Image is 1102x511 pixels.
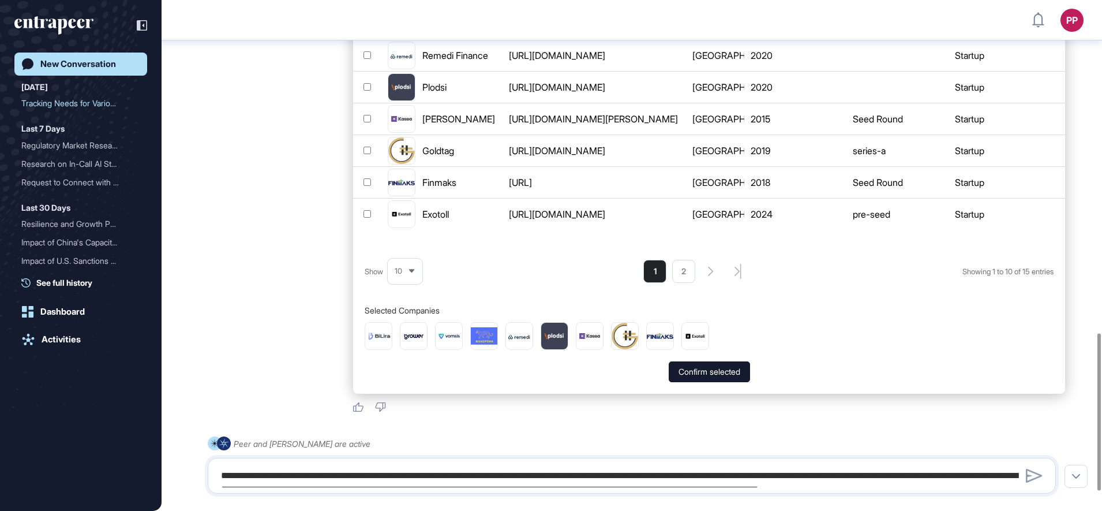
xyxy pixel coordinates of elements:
[21,94,140,113] div: Tracking Needs for Various Financial and Tech Websites
[365,264,383,279] span: Show
[692,50,784,61] span: [GEOGRAPHIC_DATA]
[504,143,684,158] div: [URL][DOMAIN_NAME]
[692,113,784,125] span: [GEOGRAPHIC_DATA]
[21,155,140,173] div: Research on In-Call AI Startups in the U.S. Telecommunications Sector
[848,143,947,158] div: series-a
[471,323,497,349] img: Riskoptima-logo
[751,50,773,61] span: 2020
[955,145,984,156] span: startup
[955,113,984,125] span: startup
[962,264,1054,279] div: Showing 1 to 10 of 15 entries
[751,208,773,220] span: 2024
[848,111,947,126] div: Seed Round
[504,48,684,63] div: [URL][DOMAIN_NAME]
[21,122,65,136] div: Last 7 Days
[692,208,784,220] span: [GEOGRAPHIC_DATA]
[955,81,984,93] span: startup
[21,155,131,173] div: Research on In-Call AI St...
[734,264,741,279] div: search-pagination-last-page-button
[422,207,449,222] div: Exotoll
[422,111,495,126] div: [PERSON_NAME]
[21,215,131,233] div: Resilience and Growth Pot...
[36,277,92,289] span: See full history
[672,260,695,283] li: 2
[692,177,784,188] span: [GEOGRAPHIC_DATA]
[751,81,773,93] span: 2020
[389,320,392,327] span: x
[1060,9,1084,32] button: PP
[388,50,415,61] img: Remedi Finance-logo
[708,267,714,276] div: search-pagination-next-button
[422,143,454,158] div: Goldtag
[40,307,85,317] div: Dashboard
[436,330,462,341] img: Vomsis-logo
[670,320,674,327] span: x
[21,252,140,270] div: Impact of U.S. Sanctions and Tariffs on Global, European, and Turkish Iron and Steel Markets
[643,260,666,283] li: 1
[365,330,392,342] img: BiLira-logo
[506,330,533,342] img: Remedi Finance-logo
[565,320,568,327] span: x
[388,137,415,164] img: Goldtag-logo
[530,320,533,327] span: x
[848,175,947,190] div: Seed Round
[388,209,415,219] img: Exotoll-logo
[42,334,81,345] div: Activities
[14,53,147,76] a: New Conversation
[669,361,750,382] button: Confirm selected
[541,323,568,349] img: Plodsi-logo
[600,320,604,327] span: x
[494,320,498,327] span: x
[21,94,131,113] div: Tracking Needs for Variou...
[706,320,709,327] span: x
[388,169,415,196] img: Finmaks-logo
[682,331,709,341] img: Exotoll-logo
[40,59,116,69] div: New Conversation
[504,175,684,190] div: [URL]
[576,323,603,349] img: Kassa-logo
[21,80,48,94] div: [DATE]
[21,173,131,192] div: Request to Connect with R...
[422,80,447,95] div: Plodsi
[14,300,147,323] a: Dashboard
[422,175,456,190] div: Finmaks
[504,111,684,126] div: [URL][DOMAIN_NAME][PERSON_NAME]
[612,323,638,349] img: Goldtag-logo
[504,207,684,222] div: [URL][DOMAIN_NAME]
[422,48,488,63] div: Remedi Finance
[21,233,140,252] div: Impact of China's Capacity and Future Actions on Global, European, and Turkish Iron and Steel Mar...
[388,74,415,100] img: Plodsi-logo
[21,173,140,192] div: Request to Connect with Reese
[14,16,93,35] div: entrapeer-logo
[955,208,984,220] span: startup
[848,207,947,222] div: pre-seed
[21,201,70,215] div: Last 30 Days
[459,320,463,327] span: x
[21,233,131,252] div: Impact of China's Capacit...
[692,81,784,93] span: [GEOGRAPHIC_DATA]
[692,145,784,156] span: [GEOGRAPHIC_DATA]
[365,306,440,315] h6: Selected Companies
[388,106,415,132] img: Kassa-logo
[751,177,770,188] span: 2018
[234,437,370,451] div: Peer and [PERSON_NAME] are active
[647,323,673,349] img: Finmaks-logo
[504,80,684,95] div: [URL][DOMAIN_NAME]
[400,323,427,349] img: Grower-logo
[751,113,770,125] span: 2015
[751,145,770,156] span: 2019
[955,177,984,188] span: startup
[635,320,639,327] span: x
[424,320,428,327] span: x
[21,215,140,233] div: Resilience and Growth Potential of Fintech Startups in Turkey Amid Political and Economic Uncerta...
[21,252,131,270] div: Impact of U.S. Sanctions ...
[21,136,131,155] div: Regulatory Market Researc...
[955,50,984,61] span: startup
[14,328,147,351] a: Activities
[21,136,140,155] div: Regulatory Market Research on Cryptocurrency in Turkey
[395,267,402,275] span: 10
[21,277,147,289] a: See full history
